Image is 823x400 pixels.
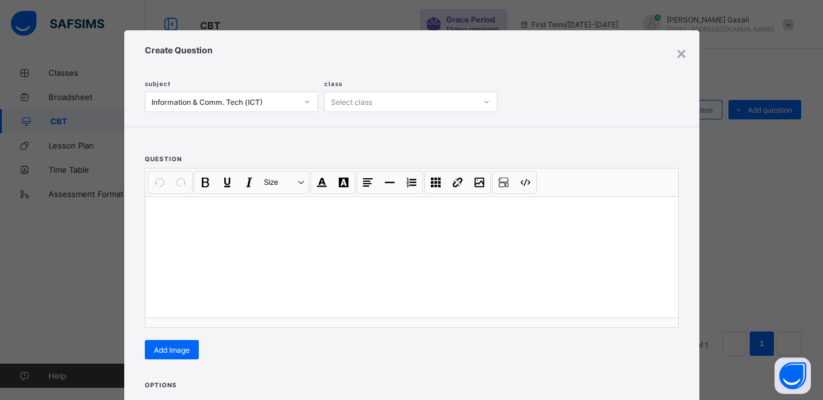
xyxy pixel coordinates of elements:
[154,345,190,355] span: Add Image
[171,172,192,193] button: Redo
[152,98,298,107] div: Information & Comm. Tech (ICT)
[425,172,446,193] button: Table
[515,172,536,193] button: Code view
[145,381,177,388] span: Options
[145,80,171,87] span: subject
[401,172,422,193] button: List
[145,155,182,162] span: question
[358,172,378,193] button: Align
[469,172,490,193] button: Image
[493,172,514,193] button: Show blocks
[775,358,811,394] button: Open asap
[676,42,687,63] div: ×
[145,45,679,55] span: Create Question
[312,172,332,193] button: Font Color
[324,80,342,87] span: class
[149,172,170,193] button: Undo
[379,172,400,193] button: Horizontal line
[261,172,308,193] button: Size
[239,172,259,193] button: Italic
[217,172,238,193] button: Underline
[447,172,468,193] button: Link
[331,92,372,112] div: Select class
[333,172,354,193] button: Highlight Color
[195,172,216,193] button: Bold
